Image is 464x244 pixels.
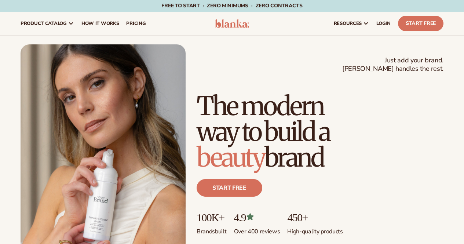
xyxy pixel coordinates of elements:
a: LOGIN [373,12,394,35]
span: product catalog [21,21,67,26]
span: LOGIN [376,21,391,26]
h1: The modern way to build a brand [197,93,443,170]
span: Just add your brand. [PERSON_NAME] handles the rest. [342,56,443,73]
span: pricing [126,21,146,26]
span: resources [334,21,362,26]
p: 450+ [287,211,343,223]
p: Over 400 reviews [234,223,280,236]
a: Start Free [398,16,443,31]
a: resources [330,12,373,35]
a: product catalog [17,12,78,35]
p: High-quality products [287,223,343,236]
img: logo [215,19,249,28]
p: 100K+ [197,211,227,223]
a: pricing [123,12,149,35]
span: Free to start · ZERO minimums · ZERO contracts [161,2,302,9]
a: Start free [197,179,262,197]
a: How It Works [78,12,123,35]
p: Brands built [197,223,227,236]
p: 4.9 [234,211,280,223]
span: beauty [197,141,264,174]
span: How It Works [81,21,119,26]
